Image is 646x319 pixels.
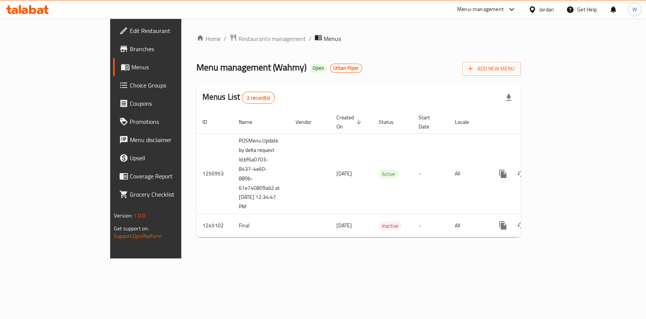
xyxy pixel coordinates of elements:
[114,211,132,220] span: Version:
[379,170,398,178] span: Active
[114,231,162,241] a: Support.OpsPlatform
[488,111,573,134] th: Actions
[413,214,449,237] td: -
[310,65,327,71] span: Open
[512,165,530,183] button: Change Status
[296,117,321,127] span: Vendor
[455,117,479,127] span: Locale
[233,214,290,237] td: Final
[113,131,218,149] a: Menu disclaimer
[449,214,488,237] td: All
[494,165,512,183] button: more
[539,5,554,14] div: Jordan
[130,81,212,90] span: Choice Groups
[336,169,352,178] span: [DATE]
[419,113,440,131] span: Start Date
[379,169,398,178] div: Active
[224,34,226,43] li: /
[130,172,212,181] span: Coverage Report
[500,89,518,107] div: Export file
[336,113,364,131] span: Created On
[113,167,218,185] a: Coverage Report
[242,94,274,102] span: 2 record(s)
[130,190,212,199] span: Grocery Checklist
[134,211,145,220] span: 1.0.0
[131,63,212,72] span: Menus
[130,117,212,126] span: Promotions
[330,65,362,71] span: Urban Piper
[130,26,212,35] span: Edit Restaurant
[229,34,306,44] a: Restaurants management
[494,216,512,235] button: more
[113,94,218,113] a: Coupons
[114,224,149,233] span: Get support on:
[113,22,218,40] a: Edit Restaurant
[468,64,515,73] span: Add New Menu
[113,76,218,94] a: Choice Groups
[113,58,218,76] a: Menus
[196,111,573,238] table: enhanced table
[130,153,212,163] span: Upsell
[242,92,275,104] div: Total records count
[379,222,402,230] span: Inactive
[309,34,311,43] li: /
[130,44,212,53] span: Branches
[233,133,290,214] td: POSMenu Update by delta request Id:bf6a0703-8437-4e60-889b-61e740809ab2 at [DATE] 12:34:47 PM
[512,216,530,235] button: Change Status
[457,5,504,14] div: Menu-management
[324,34,341,43] span: Menus
[310,64,327,73] div: Open
[379,117,403,127] span: Status
[632,5,637,14] span: W
[196,34,521,44] nav: breadcrumb
[202,91,275,104] h2: Menus List
[113,40,218,58] a: Branches
[113,149,218,167] a: Upsell
[202,117,217,127] span: ID
[336,220,352,230] span: [DATE]
[196,59,307,76] span: Menu management ( Wahmy )
[130,99,212,108] span: Coupons
[413,133,449,214] td: -
[449,133,488,214] td: All
[113,113,218,131] a: Promotions
[238,34,306,43] span: Restaurants management
[130,135,212,144] span: Menu disclaimer
[462,62,521,76] button: Add New Menu
[239,117,262,127] span: Name
[113,185,218,203] a: Grocery Checklist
